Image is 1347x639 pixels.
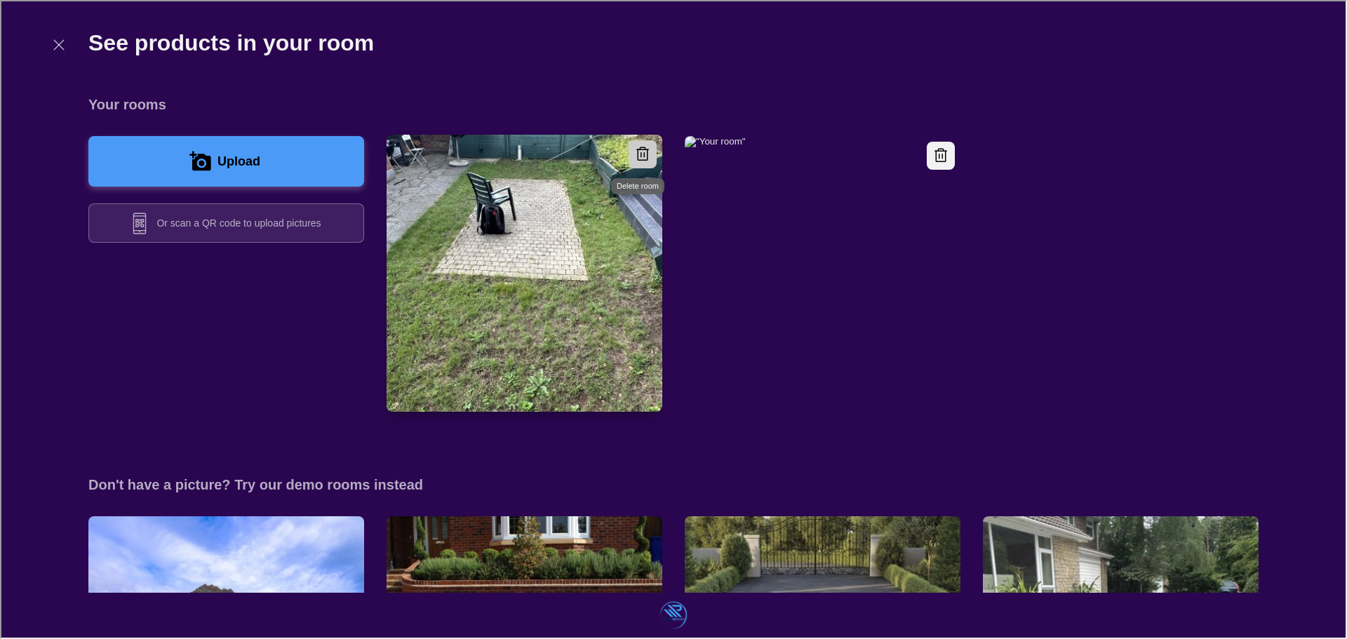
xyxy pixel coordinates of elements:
button: Delete room [627,139,655,167]
h2: Your rooms [87,94,1257,112]
a: Visit Resin Bound Surfaces | Belgium homepage [616,599,728,628]
img: "Your room" [385,133,664,413]
button: Scan a QR code to upload pictures [87,202,363,241]
li: "Your room" [683,135,959,415]
button: Upload a picture of your room [87,135,363,185]
div: Delete room [610,177,663,193]
label: Upload [216,149,259,171]
img: "Your room" [683,135,962,413]
h2: Don't have a picture? Try our demo rooms instead [87,474,422,492]
button: Delete room [925,140,953,168]
li: "Your room" [385,135,661,415]
button: Exit visualizer [45,31,70,56]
